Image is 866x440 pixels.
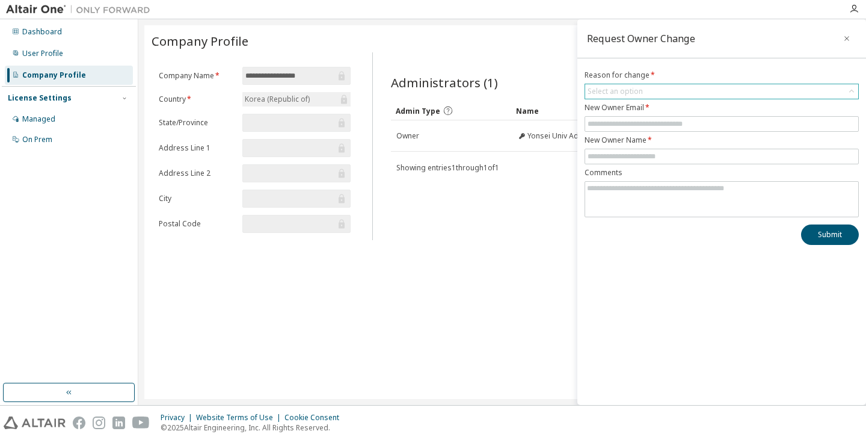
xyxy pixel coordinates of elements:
[159,169,235,178] label: Address Line 2
[801,225,859,245] button: Submit
[159,118,235,128] label: State/Province
[585,103,859,113] label: New Owner Email
[22,70,86,80] div: Company Profile
[93,417,105,429] img: instagram.svg
[159,95,235,104] label: Country
[585,135,859,145] label: New Owner Name
[588,87,643,96] div: Select an option
[4,417,66,429] img: altair_logo.svg
[22,27,62,37] div: Dashboard
[284,413,346,423] div: Cookie Consent
[161,423,346,433] p: © 2025 Altair Engineering, Inc. All Rights Reserved.
[22,114,55,124] div: Managed
[22,135,52,144] div: On Prem
[8,93,72,103] div: License Settings
[391,74,498,91] span: Administrators (1)
[396,163,499,173] span: Showing entries 1 through 1 of 1
[527,131,591,141] span: Yonsei Univ Admin
[516,101,627,120] div: Name
[161,413,196,423] div: Privacy
[73,417,85,429] img: facebook.svg
[159,194,235,203] label: City
[22,49,63,58] div: User Profile
[6,4,156,16] img: Altair One
[585,168,859,178] label: Comments
[159,71,235,81] label: Company Name
[243,93,312,106] div: Korea (Republic of)
[587,34,695,43] div: Request Owner Change
[242,92,350,107] div: Korea (Republic of)
[132,417,150,429] img: youtube.svg
[159,143,235,153] label: Address Line 1
[585,70,859,80] label: Reason for change
[112,417,125,429] img: linkedin.svg
[196,413,284,423] div: Website Terms of Use
[396,131,419,141] span: Owner
[396,106,440,116] span: Admin Type
[159,219,235,229] label: Postal Code
[152,33,248,49] span: Company Profile
[585,84,858,99] div: Select an option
